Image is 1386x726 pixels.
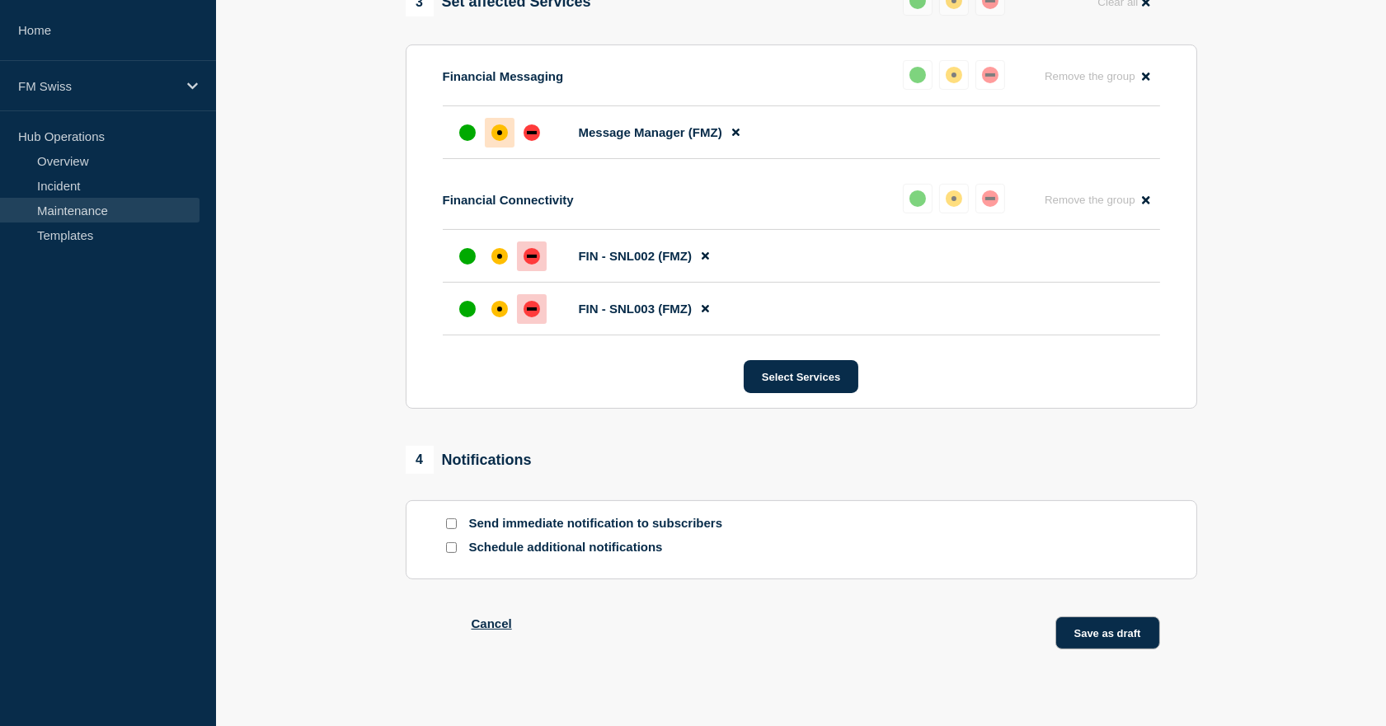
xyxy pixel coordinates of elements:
div: affected [491,124,508,141]
span: Message Manager (FMZ) [579,125,722,139]
span: FIN - SNL002 (FMZ) [579,249,693,263]
p: Financial Messaging [443,69,564,83]
div: up [459,124,476,141]
div: affected [946,190,962,207]
button: Remove the group [1035,60,1160,92]
button: Select Services [744,360,858,393]
input: Send immediate notification to subscribers [446,518,457,529]
button: affected [939,60,969,90]
div: affected [946,67,962,83]
span: 4 [406,446,434,474]
button: up [903,184,933,213]
div: up [459,248,476,265]
div: down [982,190,998,207]
div: up [909,190,926,207]
span: Remove the group [1045,70,1135,82]
p: FM Swiss [18,79,176,93]
div: affected [491,301,508,317]
div: affected [491,248,508,265]
button: up [903,60,933,90]
span: Remove the group [1045,194,1135,206]
button: affected [939,184,969,213]
div: down [982,67,998,83]
span: FIN - SNL003 (FMZ) [579,302,693,316]
input: Schedule additional notifications [446,542,457,553]
div: up [459,301,476,317]
p: Send immediate notification to subscribers [469,516,733,532]
button: down [975,60,1005,90]
div: Notifications [406,446,532,474]
button: Remove the group [1035,184,1160,216]
p: Financial Connectivity [443,193,574,207]
div: up [909,67,926,83]
div: down [524,248,540,265]
button: Cancel [472,616,512,630]
div: down [524,124,540,141]
button: down [975,184,1005,213]
p: Schedule additional notifications [469,540,733,555]
div: down [524,301,540,317]
button: Save as draft [1055,616,1160,649]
